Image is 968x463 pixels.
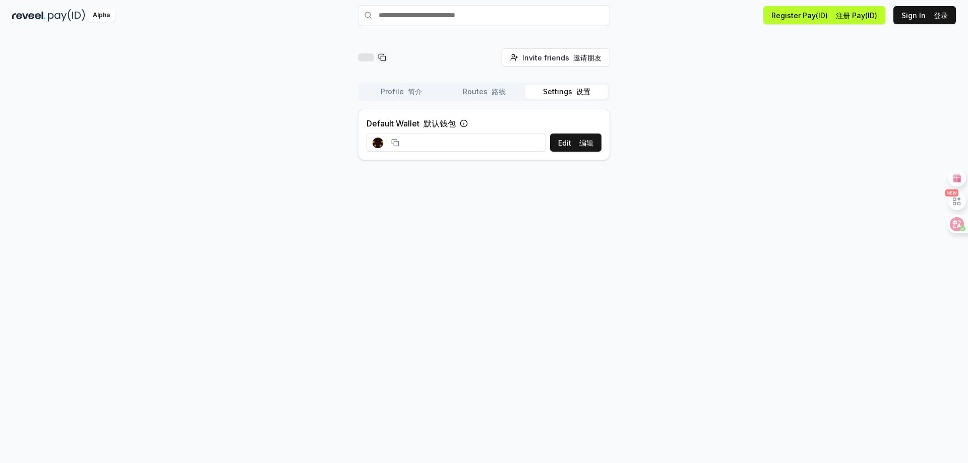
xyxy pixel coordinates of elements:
img: pay_id [48,9,85,22]
font: 设置 [576,87,590,96]
span: Invite friends [522,52,601,63]
label: Default Wallet [367,117,456,129]
font: 编辑 [579,139,593,147]
font: 路线 [492,87,506,96]
button: Invite friends 邀请朋友 [502,48,610,67]
button: Sign In 登录 [893,6,956,24]
font: 简介 [408,87,422,96]
font: 邀请朋友 [573,53,601,62]
font: 登录 [934,11,948,20]
img: reveel_dark [12,9,46,22]
button: Settings [525,85,608,99]
button: Profile [360,85,443,99]
button: Register Pay(ID) 注册 Pay(ID) [763,6,885,24]
button: Routes [443,85,525,99]
div: Alpha [87,9,115,22]
button: Edit 编辑 [550,134,601,152]
font: 默认钱包 [423,118,456,128]
font: 注册 Pay(ID) [836,11,877,20]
